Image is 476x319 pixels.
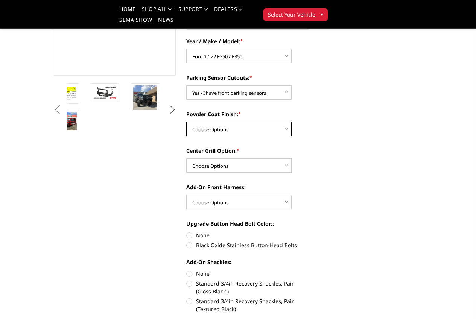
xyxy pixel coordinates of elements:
label: Center Grill Option: [186,147,309,155]
label: Add-On Front Harness: [186,183,309,191]
a: Dealers [214,6,243,17]
label: Add-On Shackles: [186,258,309,266]
a: shop all [142,6,172,17]
span: ▾ [321,10,323,18]
img: A2 Series - Extreme Front Bumper (winch mount) [93,86,117,99]
label: Standard 3/4in Recovery Shackles, Pair (Gloss Black ) [186,280,309,295]
label: Standard 3/4in Recovery Shackles, Pair (Textured Black) [186,297,309,313]
label: None [186,270,309,278]
label: Year / Make / Model: [186,37,309,45]
a: Home [119,6,135,17]
button: Next [166,104,178,115]
label: Parking Sensor Cutouts: [186,74,309,82]
label: Upgrade Button Head Bolt Color:: [186,220,309,228]
a: Support [178,6,208,17]
span: Select Your Vehicle [268,11,315,18]
label: None [186,231,309,239]
button: Previous [52,104,63,115]
a: SEMA Show [119,17,152,28]
button: Select Your Vehicle [263,8,328,21]
img: A2 Series - Extreme Front Bumper (winch mount) [133,85,157,117]
a: News [158,17,173,28]
label: Black Oxide Stainless Button-Head Bolts [186,241,309,249]
label: Powder Coat Finish: [186,110,309,118]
